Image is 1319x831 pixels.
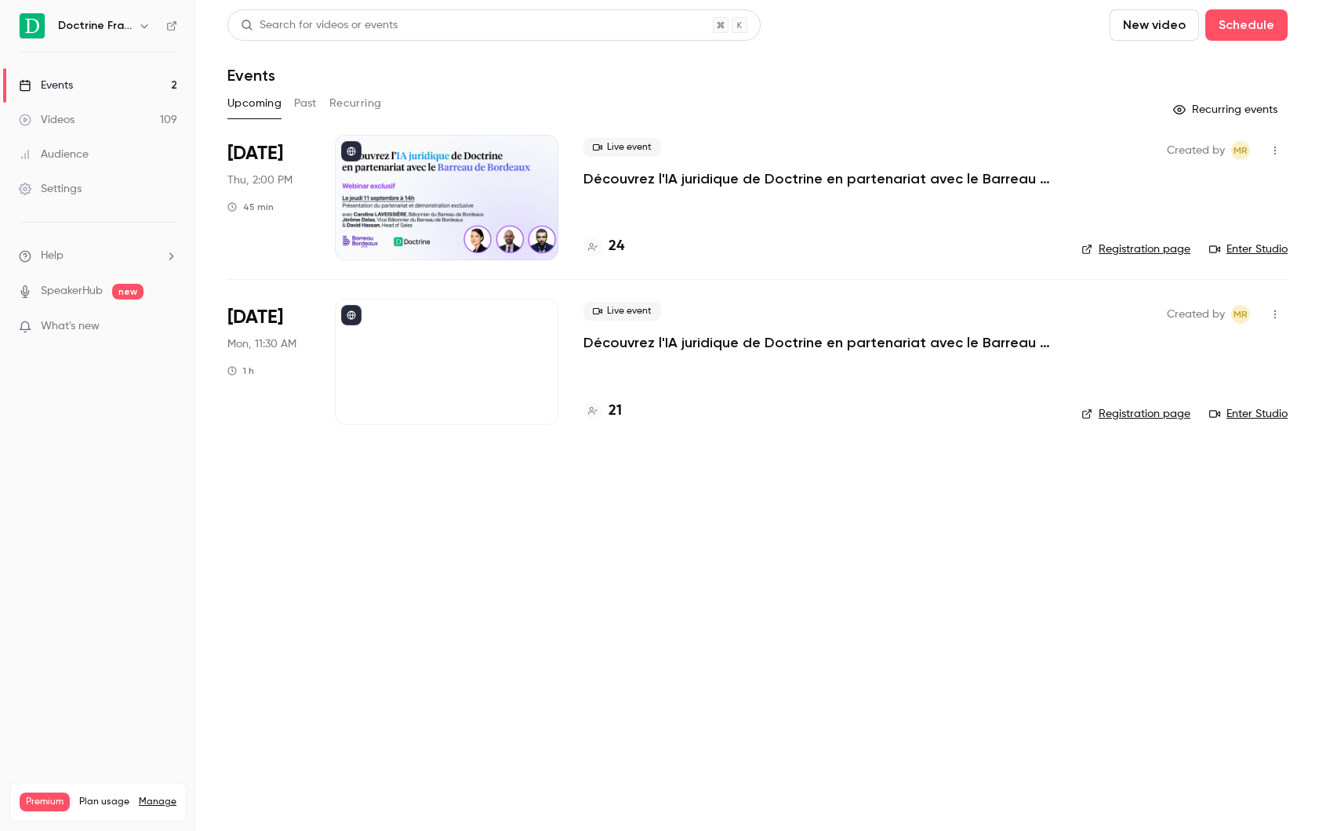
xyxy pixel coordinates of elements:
h1: Events [227,66,275,85]
span: Premium [20,793,70,811]
button: Upcoming [227,91,282,116]
div: Settings [19,181,82,197]
a: Enter Studio [1209,241,1288,257]
button: Recurring [329,91,382,116]
a: Enter Studio [1209,406,1288,422]
span: Marguerite Rubin de Cervens [1231,305,1250,324]
a: SpeakerHub [41,283,103,299]
div: Sep 22 Mon, 11:30 AM (Europe/Paris) [227,299,310,424]
a: Registration page [1081,241,1190,257]
button: Recurring events [1166,97,1288,122]
a: 24 [583,236,624,257]
h4: 24 [609,236,624,257]
span: Live event [583,302,661,321]
span: MR [1234,141,1248,160]
span: Marguerite Rubin de Cervens [1231,141,1250,160]
button: Schedule [1205,9,1288,41]
h6: Doctrine France [58,18,132,34]
span: Mon, 11:30 AM [227,336,296,352]
div: Events [19,78,73,93]
div: 45 min [227,201,274,213]
div: Videos [19,112,74,128]
a: Manage [139,796,176,808]
span: Help [41,248,64,264]
span: MR [1234,305,1248,324]
span: Created by [1167,141,1225,160]
span: Created by [1167,305,1225,324]
span: [DATE] [227,305,283,330]
span: What's new [41,318,100,335]
div: Audience [19,147,89,162]
a: Registration page [1081,406,1190,422]
span: Live event [583,138,661,157]
a: Découvrez l'IA juridique de Doctrine en partenariat avec le Barreau de Bordeaux [583,169,1054,188]
div: Search for videos or events [241,17,398,34]
button: Past [294,91,317,116]
div: 1 h [227,365,254,377]
a: 21 [583,401,622,422]
div: Sep 11 Thu, 2:00 PM (Europe/Paris) [227,135,310,260]
span: new [112,284,144,299]
span: Thu, 2:00 PM [227,172,293,188]
button: New video [1110,9,1199,41]
span: [DATE] [227,141,283,166]
h4: 21 [609,401,622,422]
img: Doctrine France [20,13,45,38]
iframe: Noticeable Trigger [158,320,177,334]
a: Découvrez l'IA juridique de Doctrine en partenariat avec le Barreau de Melun [583,333,1054,352]
li: help-dropdown-opener [19,248,177,264]
span: Plan usage [79,796,129,808]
